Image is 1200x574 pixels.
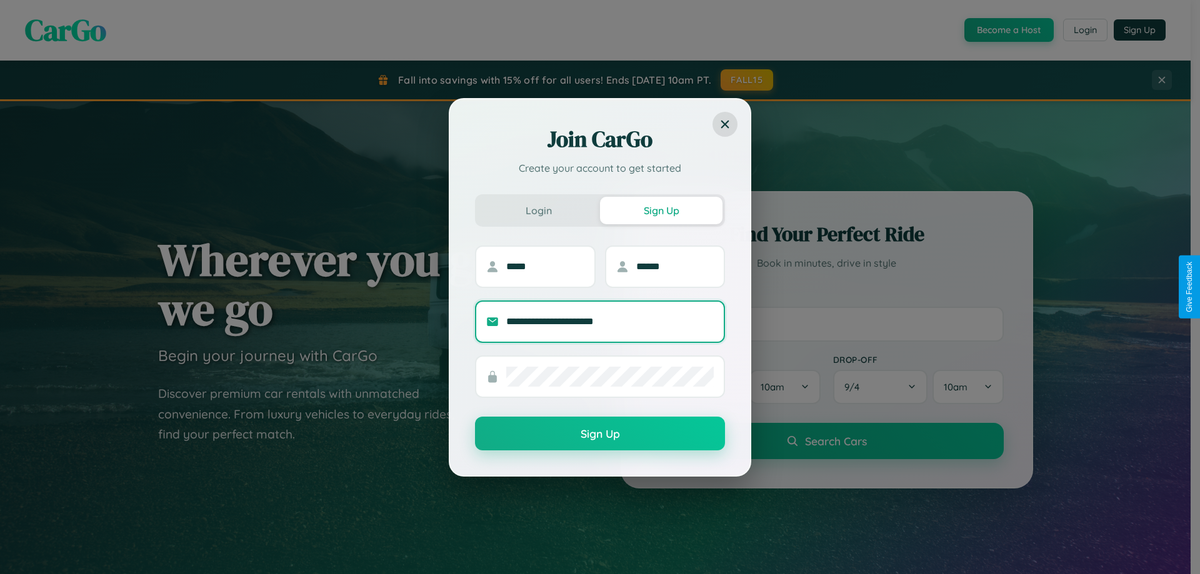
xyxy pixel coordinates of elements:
p: Create your account to get started [475,161,725,176]
button: Sign Up [600,197,722,224]
h2: Join CarGo [475,124,725,154]
button: Sign Up [475,417,725,450]
div: Give Feedback [1185,262,1194,312]
button: Login [477,197,600,224]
